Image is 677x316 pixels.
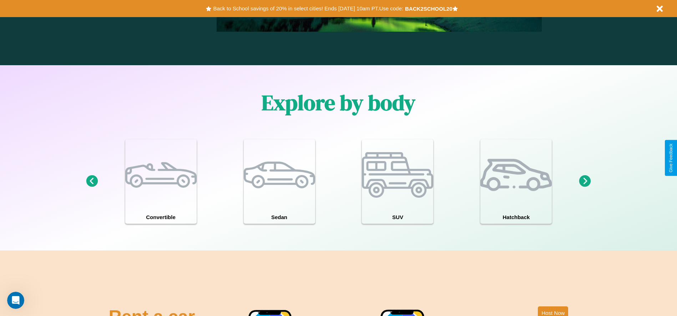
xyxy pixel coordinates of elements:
b: BACK2SCHOOL20 [405,6,453,12]
div: Give Feedback [668,144,673,172]
h4: Hatchback [480,211,552,224]
h1: Explore by body [262,88,415,117]
button: Back to School savings of 20% in select cities! Ends [DATE] 10am PT.Use code: [211,4,405,14]
h4: Convertible [125,211,197,224]
h4: Sedan [244,211,315,224]
h4: SUV [362,211,433,224]
iframe: Intercom live chat [7,292,24,309]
